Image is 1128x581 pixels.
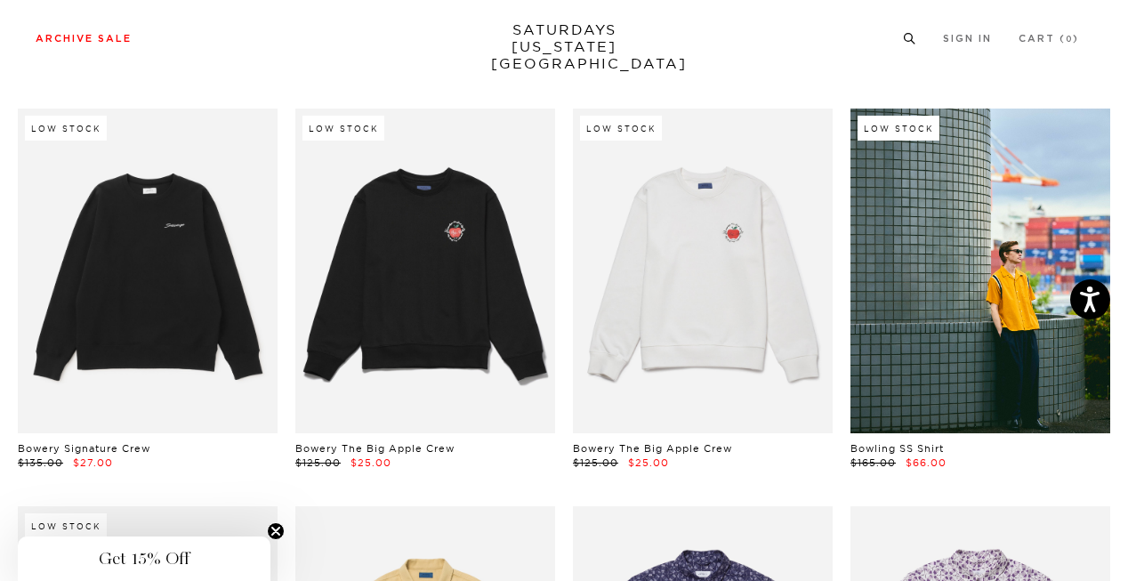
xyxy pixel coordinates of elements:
[491,21,638,72] a: SATURDAYS[US_STATE][GEOGRAPHIC_DATA]
[18,537,270,581] div: Get 15% OffClose teaser
[858,116,939,141] div: Low Stock
[850,442,944,455] a: Bowling SS Shirt
[850,456,896,469] span: $165.00
[628,456,669,469] span: $25.00
[73,456,113,469] span: $27.00
[25,513,107,538] div: Low Stock
[295,456,341,469] span: $125.00
[295,442,455,455] a: Bowery The Big Apple Crew
[580,116,662,141] div: Low Stock
[943,34,992,44] a: Sign In
[1066,36,1073,44] small: 0
[99,548,189,569] span: Get 15% Off
[302,116,384,141] div: Low Stock
[573,442,732,455] a: Bowery The Big Apple Crew
[573,456,618,469] span: $125.00
[18,456,63,469] span: $135.00
[1019,34,1079,44] a: Cart (0)
[18,442,150,455] a: Bowery Signature Crew
[906,456,947,469] span: $66.00
[36,34,132,44] a: Archive Sale
[350,456,391,469] span: $25.00
[25,116,107,141] div: Low Stock
[267,522,285,540] button: Close teaser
